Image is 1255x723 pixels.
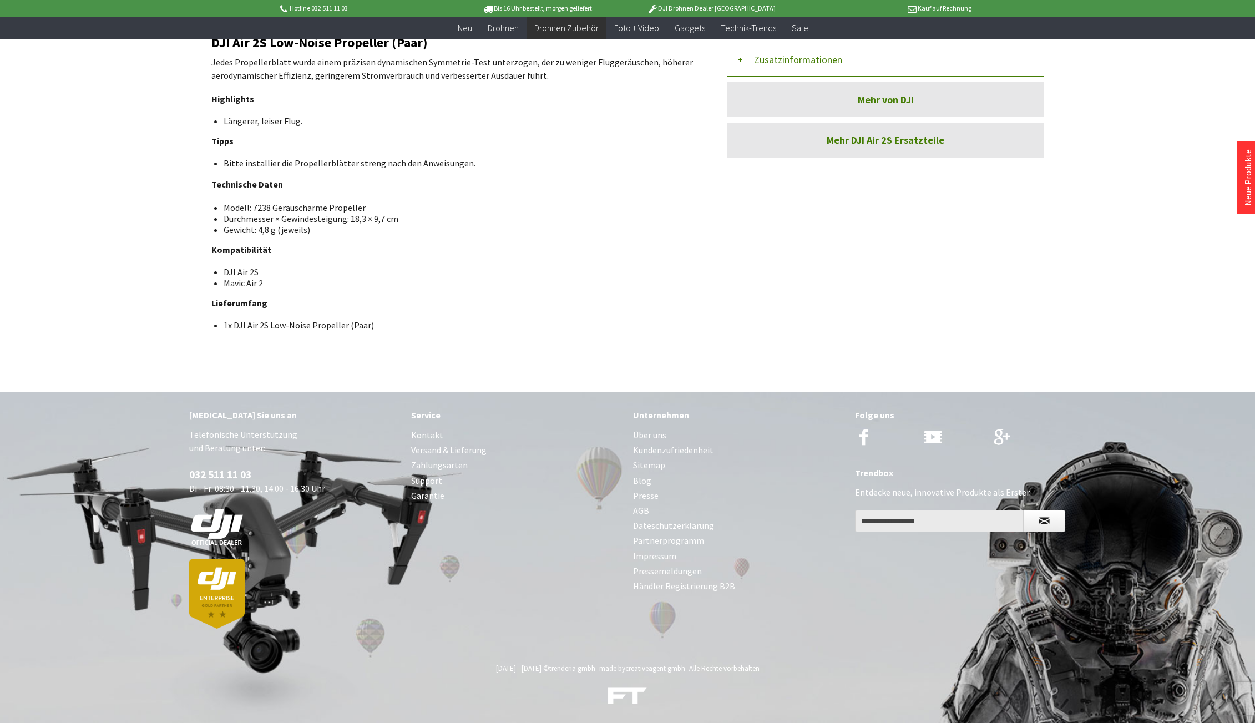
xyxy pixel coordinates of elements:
[211,36,694,50] h2: DJI Air 2S Low-Noise Propeller (Paar)
[224,202,685,213] li: Modell: 7238 Geräuscharme Propeller
[458,22,472,33] span: Neu
[411,458,622,473] a: Zahlungsarten
[633,549,844,564] a: Impressum
[633,533,844,548] a: Partnerprogramm
[224,115,685,127] li: Längerer, leiser Flug.
[211,244,271,255] strong: Kompatibilität
[633,473,844,488] a: Blog
[549,664,595,673] a: trenderia gmbh
[625,664,685,673] a: creativeagent gmbh
[633,428,844,443] a: Über uns
[411,488,622,503] a: Garantie
[211,179,283,190] strong: Technische Daten
[224,266,685,277] li: DJI Air 2S
[633,564,844,579] a: Pressemeldungen
[411,443,622,458] a: Versand & Lieferung
[633,458,844,473] a: Sitemap
[451,2,624,15] p: Bis 16 Uhr bestellt, morgen geliefert.
[633,503,844,518] a: AGB
[855,486,1066,499] p: Entdecke neue, innovative Produkte als Erster.
[784,17,816,39] a: Sale
[1242,149,1253,206] a: Neue Produkte
[727,82,1044,117] a: Mehr von DJI
[625,2,798,15] p: DJI Drohnen Dealer [GEOGRAPHIC_DATA]
[224,277,685,289] li: Mavic Air 2
[189,428,400,629] p: Telefonische Unterstützung und Beratung unter: Di - Fr: 08:30 - 11.30, 14.00 - 16.30 Uhr
[727,43,1044,77] button: Zusatzinformationen
[211,135,234,146] strong: Tipps
[278,2,451,15] p: Hotline 032 511 11 03
[224,320,685,331] li: 1x DJI Air 2S Low-Noise Propeller (Paar)
[224,224,685,235] li: Gewicht: 4,8 g (jeweils)
[608,689,647,709] a: DJI Drohnen, Trends & Gadgets Shop
[633,443,844,458] a: Kundenzufriedenheit
[211,297,267,309] strong: Lieferumfang
[855,466,1066,480] div: Trendbox
[675,22,705,33] span: Gadgets
[798,2,971,15] p: Kauf auf Rechnung
[189,468,251,481] a: 032 511 11 03
[713,17,784,39] a: Technik-Trends
[527,17,606,39] a: Drohnen Zubehör
[633,579,844,594] a: Händler Registrierung B2B
[1023,510,1065,532] button: Newsletter abonnieren
[411,473,622,488] a: Support
[534,22,599,33] span: Drohnen Zubehör
[480,17,527,39] a: Drohnen
[450,17,480,39] a: Neu
[855,408,1066,422] div: Folge uns
[608,687,647,705] img: ft-white-trans-footer.png
[224,213,685,224] li: Durchmesser × Gewindesteigung: 18,3 × 9,7 cm
[211,93,254,104] strong: Highlights
[614,22,659,33] span: Foto + Video
[721,22,776,33] span: Technik-Trends
[193,664,1062,673] div: [DATE] - [DATE] © - made by - Alle Rechte vorbehalten
[189,508,245,546] img: white-dji-schweiz-logo-official_140x140.png
[667,17,713,39] a: Gadgets
[855,510,1024,532] input: Ihre E-Mail Adresse
[411,428,622,443] a: Kontakt
[411,408,622,422] div: Service
[727,123,1044,158] a: Mehr DJI Air 2S Ersatzteile
[211,55,694,82] p: Jedes Propellerblatt wurde einem präzisen dynamischen Symmetrie-Test unterzogen, der zu weniger F...
[488,22,519,33] span: Drohnen
[189,559,245,629] img: dji-partner-enterprise_goldLoJgYOWPUIEBO.png
[792,22,808,33] span: Sale
[633,518,844,533] a: Dateschutzerklärung
[224,158,685,169] li: Bitte installier die Propellerblätter streng nach den Anweisungen.
[189,408,400,422] div: [MEDICAL_DATA] Sie uns an
[633,488,844,503] a: Presse
[633,408,844,422] div: Unternehmen
[606,17,667,39] a: Foto + Video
